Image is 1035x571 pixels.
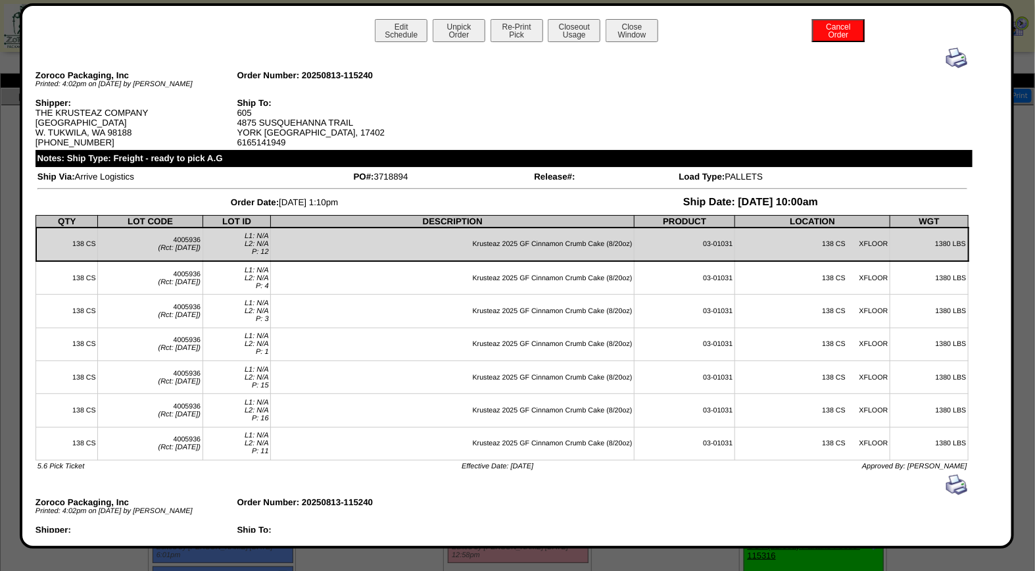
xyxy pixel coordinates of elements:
[635,394,735,427] td: 03-01031
[735,427,890,460] td: 138 CS XFLOOR
[98,295,203,328] td: 4005936
[635,295,735,328] td: 03-01031
[231,197,279,207] span: Order Date:
[683,197,818,208] span: Ship Date: [DATE] 10:00am
[36,295,98,328] td: 138 CS
[375,19,427,42] button: EditSchedule
[36,394,98,427] td: 138 CS
[158,443,201,451] span: (Rct: [DATE])
[271,261,635,295] td: Krusteaz 2025 GF Cinnamon Crumb Cake (8/20oz)
[245,432,269,455] span: L1: N/A L2: N/A P: 11
[245,366,269,389] span: L1: N/A L2: N/A P: 15
[245,399,269,422] span: L1: N/A L2: N/A P: 16
[491,19,543,42] button: Re-PrintPick
[203,215,271,228] th: LOT ID
[98,328,203,360] td: 4005936
[735,328,890,360] td: 138 CS XFLOOR
[158,278,201,286] span: (Rct: [DATE])
[890,328,969,360] td: 1380 LBS
[890,360,969,393] td: 1380 LBS
[98,261,203,295] td: 4005936
[735,215,890,228] th: LOCATION
[245,266,269,290] span: L1: N/A L2: N/A P: 4
[635,360,735,393] td: 03-01031
[237,497,439,507] div: Order Number: 20250813-115240
[36,507,237,515] div: Printed: 4:02pm on [DATE] by [PERSON_NAME]
[534,172,575,182] span: Release#:
[735,261,890,295] td: 138 CS XFLOOR
[635,261,735,295] td: 03-01031
[271,295,635,328] td: Krusteaz 2025 GF Cinnamon Crumb Cake (8/20oz)
[36,80,237,88] div: Printed: 4:02pm on [DATE] by [PERSON_NAME]
[890,427,969,460] td: 1380 LBS
[604,30,660,39] a: CloseWindow
[37,196,533,209] td: [DATE] 1:10pm
[158,410,201,418] span: (Rct: [DATE])
[237,70,439,80] div: Order Number: 20250813-115240
[271,394,635,427] td: Krusteaz 2025 GF Cinnamon Crumb Cake (8/20oz)
[679,172,725,182] span: Load Type:
[158,378,201,385] span: (Rct: [DATE])
[635,328,735,360] td: 03-01031
[271,360,635,393] td: Krusteaz 2025 GF Cinnamon Crumb Cake (8/20oz)
[890,261,969,295] td: 1380 LBS
[271,215,635,228] th: DESCRIPTION
[946,47,967,68] img: print.gif
[36,360,98,393] td: 138 CS
[36,497,237,507] div: Zoroco Packaging, Inc
[635,215,735,228] th: PRODUCT
[98,215,203,228] th: LOT CODE
[36,328,98,360] td: 138 CS
[271,427,635,460] td: Krusteaz 2025 GF Cinnamon Crumb Cake (8/20oz)
[433,19,485,42] button: UnpickOrder
[735,360,890,393] td: 138 CS XFLOOR
[158,344,201,352] span: (Rct: [DATE])
[158,311,201,319] span: (Rct: [DATE])
[735,394,890,427] td: 138 CS XFLOOR
[354,172,374,182] span: PO#:
[36,215,98,228] th: QTY
[98,427,203,460] td: 4005936
[890,295,969,328] td: 1380 LBS
[353,171,533,182] td: 3718894
[98,360,203,393] td: 4005936
[36,98,237,108] div: Shipper:
[890,394,969,427] td: 1380 LBS
[36,427,98,460] td: 138 CS
[245,232,269,256] span: L1: N/A L2: N/A P: 12
[890,228,969,261] td: 1380 LBS
[271,228,635,261] td: Krusteaz 2025 GF Cinnamon Crumb Cake (8/20oz)
[37,171,352,182] td: Arrive Logistics
[946,474,967,495] img: print.gif
[36,228,98,261] td: 138 CS
[98,394,203,427] td: 4005936
[890,215,969,228] th: WGT
[812,19,865,42] button: CancelOrder
[271,328,635,360] td: Krusteaz 2025 GF Cinnamon Crumb Cake (8/20oz)
[36,525,237,535] div: Shipper:
[36,150,973,167] div: Notes: Ship Type: Freight - ready to pick A.G
[635,228,735,261] td: 03-01031
[635,427,735,460] td: 03-01031
[245,299,269,323] span: L1: N/A L2: N/A P: 3
[735,228,890,261] td: 138 CS XFLOOR
[237,98,439,108] div: Ship To:
[462,462,533,470] span: Effective Date: [DATE]
[245,332,269,356] span: L1: N/A L2: N/A P: 1
[237,98,439,147] div: 605 4875 SUSQUEHANNA TRAIL YORK [GEOGRAPHIC_DATA], 17402 6165141949
[678,171,967,182] td: PALLETS
[36,261,98,295] td: 138 CS
[36,98,237,147] div: THE KRUSTEAZ COMPANY [GEOGRAPHIC_DATA] W. TUKWILA, WA 98188 [PHONE_NUMBER]
[98,228,203,261] td: 4005936
[158,244,201,252] span: (Rct: [DATE])
[862,462,967,470] span: Approved By: [PERSON_NAME]
[36,70,237,80] div: Zoroco Packaging, Inc
[548,19,600,42] button: CloseoutUsage
[37,172,75,182] span: Ship Via:
[37,462,84,470] span: 5.6 Pick Ticket
[237,525,439,535] div: Ship To:
[735,295,890,328] td: 138 CS XFLOOR
[606,19,658,42] button: CloseWindow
